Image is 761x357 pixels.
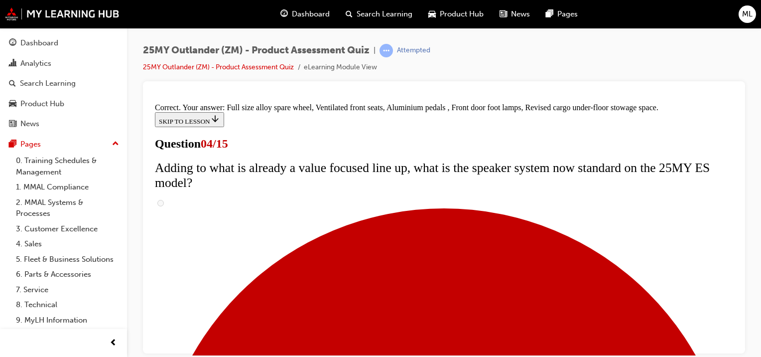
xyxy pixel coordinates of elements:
div: Search Learning [20,78,76,89]
a: guage-iconDashboard [272,4,338,24]
span: News [511,8,530,20]
a: 3. Customer Excellence [12,221,123,237]
a: pages-iconPages [538,4,586,24]
span: pages-icon [546,8,553,20]
img: mmal [5,7,120,20]
a: Dashboard [4,34,123,52]
a: 6. Parts & Accessories [12,267,123,282]
button: ML [739,5,756,23]
li: eLearning Module View [304,62,377,73]
div: News [20,118,39,130]
span: Pages [557,8,578,20]
a: Analytics [4,54,123,73]
span: 25MY Outlander (ZM) - Product Assessment Quiz [143,45,370,56]
a: car-iconProduct Hub [420,4,492,24]
span: Search Learning [357,8,412,20]
button: SKIP TO LESSON [4,13,73,28]
span: ML [742,8,753,20]
a: 1. MMAL Compliance [12,179,123,195]
a: Search Learning [4,74,123,93]
a: 2. MMAL Systems & Processes [12,195,123,221]
span: chart-icon [9,59,16,68]
span: guage-icon [280,8,288,20]
button: Pages [4,135,123,154]
span: | [374,45,376,56]
span: search-icon [346,8,353,20]
a: 4. Sales [12,236,123,252]
span: car-icon [428,8,436,20]
a: news-iconNews [492,4,538,24]
span: news-icon [500,8,507,20]
span: up-icon [112,138,119,151]
a: 8. Technical [12,297,123,313]
button: DashboardAnalyticsSearch LearningProduct HubNews [4,32,123,135]
span: prev-icon [110,337,117,350]
a: Product Hub [4,95,123,113]
a: 9. MyLH Information [12,313,123,328]
div: Correct. Your answer: Full size alloy spare wheel, Ventilated front seats, Aluminium pedals , Fro... [4,4,582,13]
span: Product Hub [440,8,484,20]
div: Pages [20,139,41,150]
a: search-iconSearch Learning [338,4,420,24]
span: Dashboard [292,8,330,20]
a: 0. Training Schedules & Management [12,153,123,179]
div: Attempted [397,46,430,55]
div: Analytics [20,58,51,69]
span: news-icon [9,120,16,129]
span: guage-icon [9,39,16,48]
span: SKIP TO LESSON [8,18,69,26]
div: Dashboard [20,37,58,49]
a: 7. Service [12,282,123,298]
a: 5. Fleet & Business Solutions [12,252,123,267]
span: pages-icon [9,140,16,149]
a: 25MY Outlander (ZM) - Product Assessment Quiz [143,63,294,71]
a: All Pages [12,328,123,343]
span: search-icon [9,79,16,88]
span: car-icon [9,100,16,109]
a: News [4,115,123,133]
span: learningRecordVerb_ATTEMPT-icon [380,44,393,57]
div: Product Hub [20,98,64,110]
